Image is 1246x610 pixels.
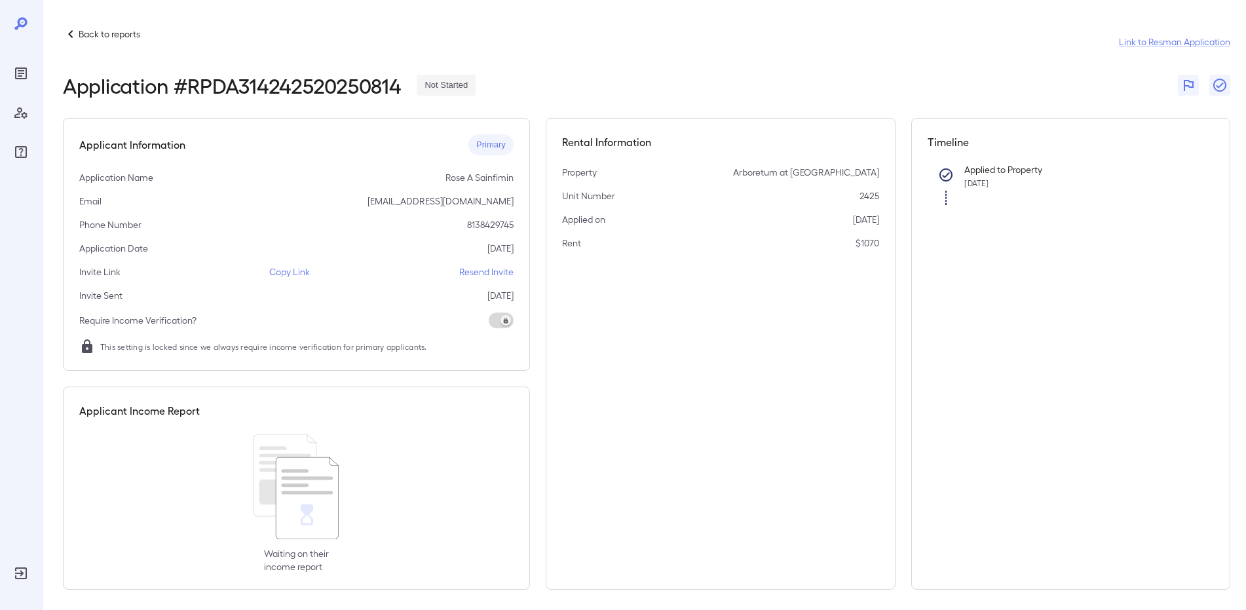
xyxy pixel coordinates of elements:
p: Property [562,166,597,179]
p: [EMAIL_ADDRESS][DOMAIN_NAME] [368,195,514,208]
p: 2425 [859,189,879,202]
span: This setting is locked since we always require income verification for primary applicants. [100,340,427,353]
p: Arboretum at [GEOGRAPHIC_DATA] [733,166,879,179]
button: Flag Report [1178,75,1199,96]
p: 8138429745 [467,218,514,231]
div: FAQ [10,142,31,162]
p: Copy Link [269,265,310,278]
p: Waiting on their income report [264,547,329,573]
p: Rent [562,237,581,250]
h2: Application # RPDA314242520250814 [63,73,401,97]
span: Primary [468,139,514,151]
span: [DATE] [964,178,988,187]
p: Invite Link [79,265,121,278]
p: Require Income Verification? [79,314,197,327]
p: Invite Sent [79,289,123,302]
div: Log Out [10,563,31,584]
p: Applied on [562,213,605,226]
h5: Applicant Income Report [79,403,200,419]
p: Back to reports [79,28,140,41]
p: Application Date [79,242,148,255]
p: Email [79,195,102,208]
p: [DATE] [487,289,514,302]
p: [DATE] [487,242,514,255]
h5: Applicant Information [79,137,185,153]
p: Application Name [79,171,153,184]
p: Unit Number [562,189,615,202]
span: Not Started [417,79,476,92]
p: Rose A Sainfimin [445,171,514,184]
button: Close Report [1209,75,1230,96]
p: Resend Invite [459,265,514,278]
p: Applied to Property [964,163,1193,176]
p: Phone Number [79,218,142,231]
div: Manage Users [10,102,31,123]
h5: Timeline [928,134,1214,150]
a: Link to Resman Application [1119,35,1230,48]
p: $1070 [856,237,879,250]
div: Reports [10,63,31,84]
p: [DATE] [853,213,879,226]
h5: Rental Information [562,134,880,150]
